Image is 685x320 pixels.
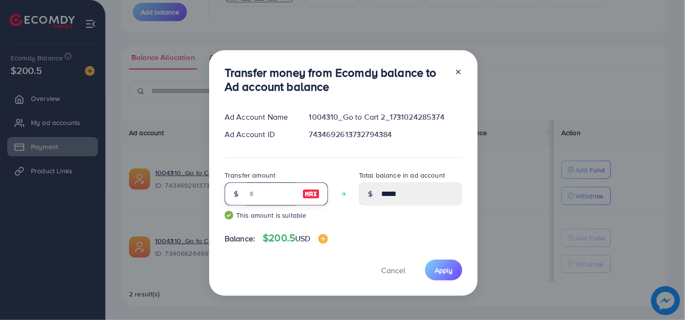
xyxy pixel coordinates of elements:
label: Total balance in ad account [359,170,445,180]
button: Cancel [369,260,417,280]
div: Ad Account Name [217,111,301,123]
button: Apply [425,260,462,280]
h4: $200.5 [263,232,328,244]
div: Ad Account ID [217,129,301,140]
span: Cancel [381,265,405,276]
h3: Transfer money from Ecomdy balance to Ad account balance [225,66,447,94]
small: This amount is suitable [225,210,328,220]
img: guide [225,211,233,220]
img: image [302,188,320,200]
label: Transfer amount [225,170,275,180]
img: image [318,234,328,244]
span: Balance: [225,233,255,244]
span: USD [295,233,310,244]
div: 1004310_Go to Cart 2_1731024285374 [301,111,470,123]
span: Apply [435,265,453,275]
div: 7434692613732794384 [301,129,470,140]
